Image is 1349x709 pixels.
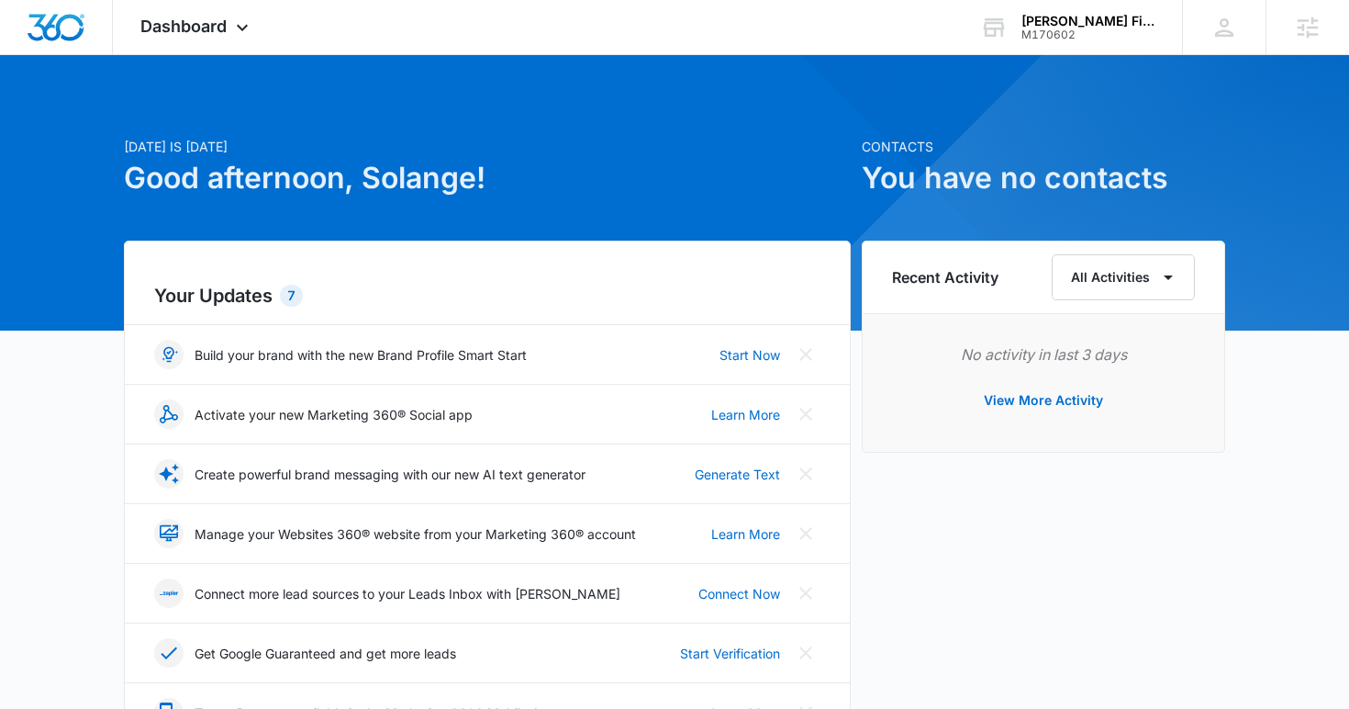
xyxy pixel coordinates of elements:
[1021,28,1155,41] div: account id
[195,524,636,544] p: Manage your Websites 360® website from your Marketing 360® account
[195,465,585,484] p: Create powerful brand messaging with our new AI text generator
[154,282,820,309] h2: Your Updates
[711,524,780,544] a: Learn More
[719,345,780,365] a: Start Now
[892,343,1195,366] p: No activity in last 3 days
[195,584,620,603] p: Connect more lead sources to your Leads Inbox with [PERSON_NAME]
[892,266,998,288] h6: Recent Activity
[195,345,527,365] p: Build your brand with the new Brand Profile Smart Start
[965,378,1121,422] button: View More Activity
[698,584,780,603] a: Connect Now
[791,459,820,489] button: Close
[124,156,851,200] h1: Good afternoon, Solange!
[280,285,303,307] div: 7
[791,638,820,668] button: Close
[680,644,780,663] a: Start Verification
[791,340,820,369] button: Close
[124,137,851,156] p: [DATE] is [DATE]
[1021,14,1155,28] div: account name
[195,644,456,663] p: Get Google Guaranteed and get more leads
[195,405,473,424] p: Activate your new Marketing 360® Social app
[862,156,1225,200] h1: You have no contacts
[1052,254,1195,300] button: All Activities
[791,519,820,548] button: Close
[791,579,820,608] button: Close
[711,405,780,424] a: Learn More
[140,17,227,36] span: Dashboard
[695,465,780,484] a: Generate Text
[791,400,820,429] button: Close
[862,137,1225,156] p: Contacts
